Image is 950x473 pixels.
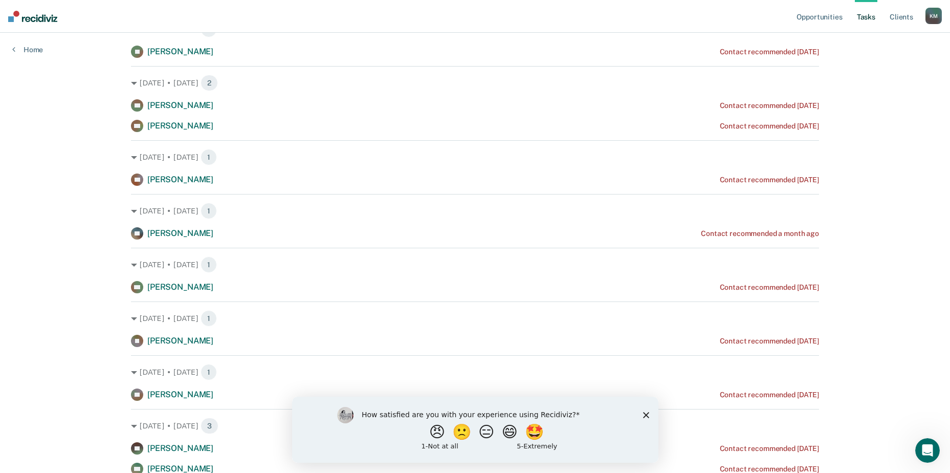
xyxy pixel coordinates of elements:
iframe: Intercom live chat [915,438,940,463]
span: [PERSON_NAME] [147,47,213,56]
span: [PERSON_NAME] [147,336,213,346]
iframe: Survey by Kim from Recidiviz [292,397,658,463]
span: [PERSON_NAME] [147,282,213,292]
div: Contact recommended [DATE] [720,176,819,184]
div: [DATE] • [DATE] 1 [131,310,819,327]
div: [DATE] • [DATE] 1 [131,203,819,219]
div: Contact recommended [DATE] [720,122,819,131]
span: [PERSON_NAME] [147,390,213,399]
span: 1 [201,310,217,327]
span: 1 [201,149,217,165]
span: [PERSON_NAME] [147,121,213,131]
div: [DATE] • [DATE] 1 [131,256,819,273]
div: Contact recommended [DATE] [720,283,819,292]
div: Contact recommended [DATE] [720,48,819,56]
span: [PERSON_NAME] [147,100,213,110]
button: KM [925,8,942,24]
div: [DATE] • [DATE] 1 [131,364,819,380]
div: [DATE] • [DATE] 3 [131,418,819,434]
div: Contact recommended [DATE] [720,337,819,346]
div: Contact recommended a month ago [701,229,819,238]
div: Contact recommended [DATE] [720,101,819,110]
div: [DATE] • [DATE] 2 [131,75,819,91]
span: [PERSON_NAME] [147,228,213,238]
div: [DATE] • [DATE] 1 [131,149,819,165]
span: 1 [201,256,217,273]
span: [PERSON_NAME] [147,443,213,453]
div: K M [925,8,942,24]
span: 2 [201,75,218,91]
div: Contact recommended [DATE] [720,391,819,399]
span: [PERSON_NAME] [147,175,213,184]
a: Home [12,45,43,54]
span: 3 [201,418,218,434]
span: 1 [201,203,217,219]
img: Recidiviz [8,11,57,22]
span: 1 [201,364,217,380]
div: Contact recommended [DATE] [720,444,819,453]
